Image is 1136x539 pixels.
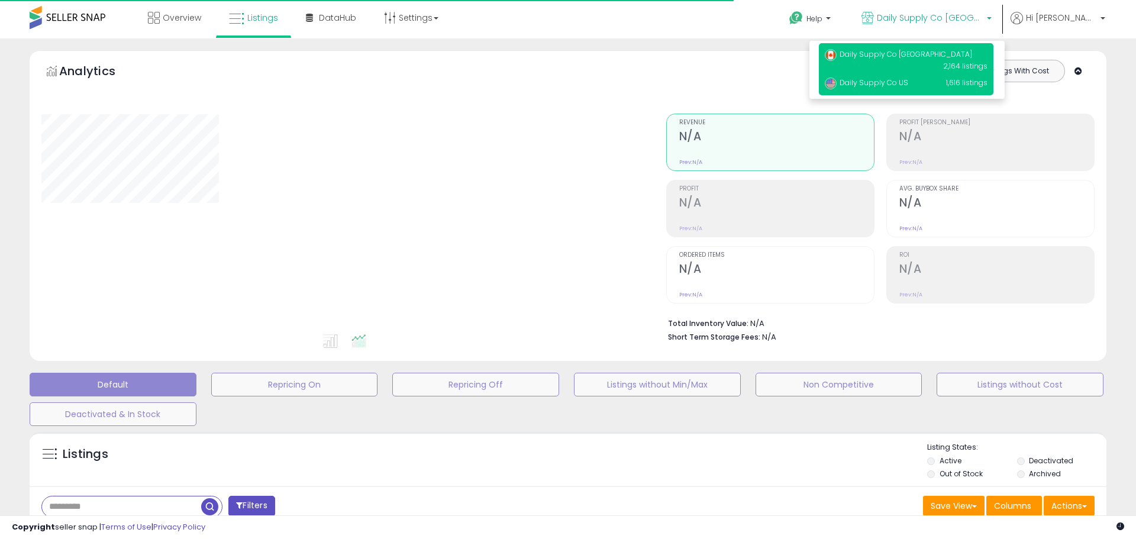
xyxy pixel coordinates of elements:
[1026,12,1097,24] span: Hi [PERSON_NAME]
[247,12,278,24] span: Listings
[392,373,559,396] button: Repricing Off
[825,78,837,89] img: usa.png
[756,373,922,396] button: Non Competitive
[780,2,843,38] a: Help
[806,14,822,24] span: Help
[937,373,1103,396] button: Listings without Cost
[825,49,837,61] img: canada.png
[973,63,1061,79] button: Listings With Cost
[319,12,356,24] span: DataHub
[899,196,1094,212] h2: N/A
[825,78,908,88] span: Daily Supply Co US
[899,252,1094,259] span: ROI
[789,11,803,25] i: Get Help
[899,159,922,166] small: Prev: N/A
[899,291,922,298] small: Prev: N/A
[946,78,987,88] span: 1,616 listings
[679,196,874,212] h2: N/A
[12,521,55,532] strong: Copyright
[899,130,1094,146] h2: N/A
[574,373,741,396] button: Listings without Min/Max
[679,291,702,298] small: Prev: N/A
[211,373,378,396] button: Repricing On
[899,262,1094,278] h2: N/A
[679,262,874,278] h2: N/A
[899,225,922,232] small: Prev: N/A
[1011,12,1105,38] a: Hi [PERSON_NAME]
[899,120,1094,126] span: Profit [PERSON_NAME]
[30,373,196,396] button: Default
[679,120,874,126] span: Revenue
[668,332,760,342] b: Short Term Storage Fees:
[679,252,874,259] span: Ordered Items
[762,331,776,343] span: N/A
[12,522,205,533] div: seller snap | |
[668,318,748,328] b: Total Inventory Value:
[668,315,1086,330] li: N/A
[679,130,874,146] h2: N/A
[679,159,702,166] small: Prev: N/A
[679,186,874,192] span: Profit
[163,12,201,24] span: Overview
[679,225,702,232] small: Prev: N/A
[877,12,983,24] span: Daily Supply Co [GEOGRAPHIC_DATA]
[825,49,972,59] span: Daily Supply Co [GEOGRAPHIC_DATA]
[30,402,196,426] button: Deactivated & In Stock
[899,186,1094,192] span: Avg. Buybox Share
[943,61,987,71] span: 2,164 listings
[59,63,138,82] h5: Analytics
